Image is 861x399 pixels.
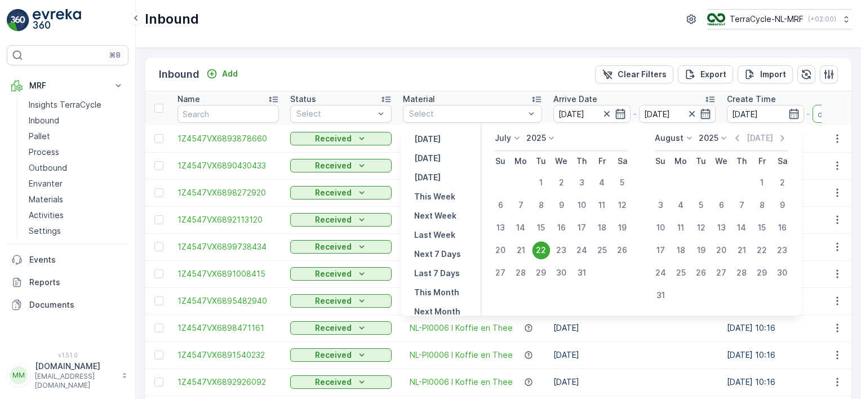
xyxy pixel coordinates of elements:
td: [DATE] [548,342,721,369]
div: 14 [512,219,530,237]
div: 6 [712,196,730,214]
button: Next Month [410,305,465,318]
p: Received [315,322,352,334]
p: Next Month [414,306,460,317]
span: 1Z4547VX6893878660 [177,133,279,144]
div: 17 [572,219,591,237]
div: 25 [593,241,611,259]
button: Received [290,132,392,145]
td: [DATE] [548,314,721,342]
p: Settings [29,225,61,237]
p: 2025 [526,132,546,144]
a: NL-PI0006 I Koffie en Thee [410,349,513,361]
div: 15 [753,219,771,237]
button: Received [290,321,392,335]
div: 13 [712,219,730,237]
img: TC_v739CUj.png [707,13,725,25]
a: 1Z4547VX6890430433 [177,160,279,171]
div: 1 [532,174,550,192]
a: Inbound [24,113,128,128]
p: Inbound [159,66,199,82]
div: 7 [733,196,751,214]
a: 1Z4547VX6899738434 [177,241,279,252]
span: NL-PI0006 I Koffie en Thee [410,376,513,388]
p: July [495,132,511,144]
span: v 1.51.0 [7,352,128,358]
button: Import [738,65,793,83]
p: 2025 [699,132,718,144]
p: - [806,107,810,121]
th: Wednesday [711,151,731,171]
div: 10 [651,219,669,237]
div: Toggle Row Selected [154,134,163,143]
div: 11 [672,219,690,237]
p: Next Week [414,210,456,221]
div: 25 [672,264,690,282]
a: 1Z4547VX6898471161 [177,322,279,334]
a: 1Z4547VX6891540232 [177,349,279,361]
button: Received [290,159,392,172]
p: Received [315,376,352,388]
div: 20 [712,241,730,259]
p: Select [409,108,525,119]
div: 27 [712,264,730,282]
div: 21 [733,241,751,259]
a: Reports [7,271,128,294]
th: Monday [671,151,691,171]
th: Monday [511,151,531,171]
a: NL-PI0006 I Koffie en Thee [410,322,513,334]
th: Sunday [650,151,671,171]
button: This Month [410,286,464,299]
div: 26 [692,264,710,282]
p: Received [315,133,352,144]
div: 23 [773,241,791,259]
p: Outbound [29,162,67,174]
p: Last Week [414,229,455,241]
p: Arrive Date [553,94,597,105]
th: Saturday [612,151,632,171]
div: 29 [532,264,550,282]
div: 4 [593,174,611,192]
div: 2 [773,174,791,192]
p: Events [29,254,124,265]
div: 2 [552,174,570,192]
p: Process [29,147,59,158]
button: Next Week [410,209,461,223]
div: 3 [651,196,669,214]
div: 10 [572,196,591,214]
a: Activities [24,207,128,223]
p: Status [290,94,316,105]
button: Tomorrow [410,171,445,184]
p: This Week [414,191,455,202]
div: 12 [613,196,631,214]
div: 23 [552,241,570,259]
button: Last 7 Days [410,267,464,280]
p: Materials [29,194,63,205]
div: Toggle Row Selected [154,351,163,360]
div: 7 [512,196,530,214]
button: Received [290,240,392,254]
button: Last Week [410,228,460,242]
img: logo_light-DOdMpM7g.png [33,9,81,32]
p: Received [315,187,352,198]
div: 30 [552,264,570,282]
p: Material [403,94,435,105]
div: 17 [651,241,669,259]
p: Clear Filters [618,69,667,80]
a: Insights TerraCycle [24,97,128,113]
div: 8 [753,196,771,214]
a: 1Z4547VX6892113120 [177,214,279,225]
p: Received [315,160,352,171]
p: Received [315,349,352,361]
div: 28 [512,264,530,282]
div: Toggle Row Selected [154,269,163,278]
button: This Week [410,190,460,203]
div: 22 [532,241,550,259]
p: - [633,107,637,121]
p: Insights TerraCycle [29,99,101,110]
div: 22 [753,241,771,259]
div: 6 [491,196,509,214]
